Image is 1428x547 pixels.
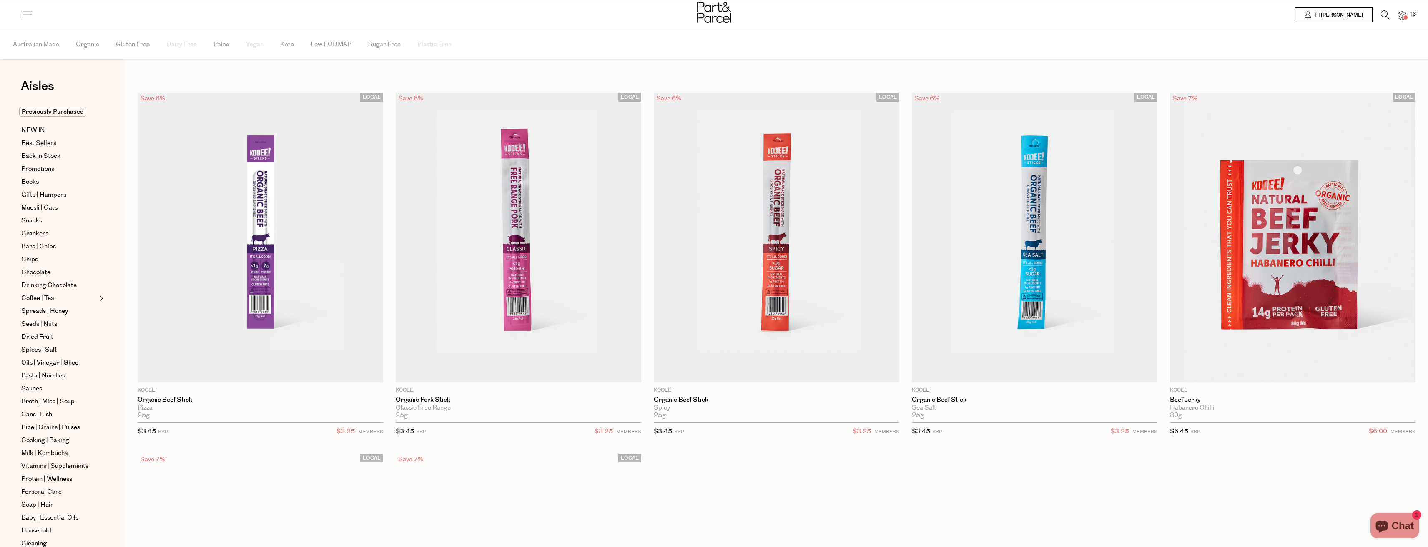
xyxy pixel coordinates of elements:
span: Soap | Hair [21,500,53,510]
span: Aisles [21,77,54,95]
a: 16 [1398,11,1406,20]
span: Paleo [213,30,229,59]
small: MEMBERS [358,429,383,435]
span: LOCAL [1393,93,1415,102]
span: $3.25 [595,426,613,437]
span: 25g [654,412,666,419]
span: Hi [PERSON_NAME] [1313,12,1363,19]
span: LOCAL [1134,93,1157,102]
span: Baby | Essential Oils [21,513,78,523]
a: Oils | Vinegar | Ghee [21,358,97,368]
a: Baby | Essential Oils [21,513,97,523]
a: Organic Pork Stick [396,396,641,404]
span: Vegan [246,30,264,59]
span: 25g [396,412,408,419]
span: Rice | Grains | Pulses [21,422,80,432]
span: $6.00 [1369,426,1387,437]
small: RRP [932,429,942,435]
inbox-online-store-chat: Shopify online store chat [1368,513,1421,540]
a: Crackers [21,229,97,239]
span: $3.45 [654,427,672,436]
div: Save 6% [138,93,168,104]
span: Dried Fruit [21,332,53,342]
a: Back In Stock [21,151,97,161]
span: Coffee | Tea [21,293,54,303]
a: Snacks [21,216,97,226]
span: Dairy Free [166,30,197,59]
a: Spreads | Honey [21,306,97,316]
div: Save 7% [396,454,426,465]
span: Books [21,177,39,187]
div: Save 6% [912,93,942,104]
span: Sauces [21,384,42,394]
span: $3.45 [396,427,414,436]
div: Spicy [654,404,899,412]
span: Seeds | Nuts [21,319,57,329]
span: Best Sellers [21,138,56,148]
span: Personal Care [21,487,62,497]
span: Spreads | Honey [21,306,68,316]
a: Rice | Grains | Pulses [21,422,97,432]
span: Drinking Chocolate [21,280,77,290]
span: Keto [280,30,294,59]
span: Protein | Wellness [21,474,72,484]
span: 25g [138,412,150,419]
span: Pasta | Noodles [21,371,65,381]
small: MEMBERS [1390,429,1415,435]
small: MEMBERS [1132,429,1157,435]
a: Sauces [21,384,97,394]
a: Broth | Miso | Soup [21,397,97,407]
span: Australian Made [13,30,59,59]
a: Organic Beef Stick [912,396,1157,404]
span: Snacks [21,216,42,226]
a: NEW IN [21,125,97,135]
small: MEMBERS [616,429,641,435]
span: Spices | Salt [21,345,57,355]
a: Books [21,177,97,187]
a: Vitamins | Supplements [21,461,97,471]
img: Organic Beef Stick [138,93,383,382]
a: Dried Fruit [21,332,97,342]
div: Pizza [138,404,383,412]
span: $3.45 [138,427,156,436]
small: RRP [674,429,684,435]
a: Household [21,526,97,536]
a: Chips [21,255,97,265]
span: 25g [912,412,924,419]
span: Organic [76,30,99,59]
img: Organic Beef Stick [912,93,1157,382]
a: Organic Beef Stick [654,396,899,404]
a: Muesli | Oats [21,203,97,213]
img: Beef Jerky [1170,93,1415,382]
span: $3.25 [1111,426,1129,437]
span: Milk | Kombucha [21,448,68,458]
a: Protein | Wellness [21,474,97,484]
a: Promotions [21,164,97,174]
span: LOCAL [618,93,641,102]
a: Milk | Kombucha [21,448,97,458]
span: Household [21,526,51,536]
span: Gifts | Hampers [21,190,66,200]
span: Crackers [21,229,48,239]
a: Chocolate [21,267,97,277]
a: Bars | Chips [21,242,97,252]
div: Classic Free Range [396,404,641,412]
span: 16 [1407,11,1418,18]
span: Oils | Vinegar | Ghee [21,358,78,368]
a: Drinking Chocolate [21,280,97,290]
img: Organic Beef Stick [654,93,899,382]
span: $3.25 [853,426,871,437]
a: Cooking | Baking [21,435,97,445]
img: Part&Parcel [697,2,731,23]
small: RRP [158,429,168,435]
span: $6.45 [1170,427,1188,436]
a: Coffee | Tea [21,293,97,303]
span: Promotions [21,164,54,174]
span: Bars | Chips [21,242,56,252]
span: Chocolate [21,267,50,277]
span: Previously Purchased [19,107,86,117]
a: Previously Purchased [21,107,97,117]
span: LOCAL [876,93,899,102]
span: LOCAL [360,93,383,102]
p: KOOEE [654,387,899,394]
